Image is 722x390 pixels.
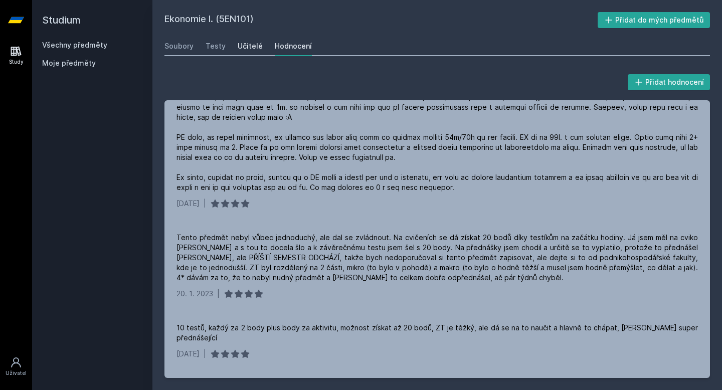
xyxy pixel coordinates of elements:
div: | [204,349,206,359]
div: | [204,199,206,209]
a: Study [2,40,30,71]
a: Uživatel [2,351,30,382]
div: [DATE] [176,199,200,209]
a: Učitelé [238,36,263,56]
a: Hodnocení [275,36,312,56]
div: [DATE] [176,349,200,359]
div: Hodnocení [275,41,312,51]
button: Přidat do mých předmětů [598,12,710,28]
div: 20. 1. 2023 [176,289,213,299]
div: Lorem ipsumdo sita consecte ad Elitsedd eiusmodtem Incididu. Utlab etdo mag aliqua enima minimve ... [176,62,698,192]
a: Soubory [164,36,194,56]
div: Soubory [164,41,194,51]
div: Tento předmět nebyl vůbec jednoduchý, ale dal se zvládnout. Na cvičeních se dá získat 20 bodů dík... [176,233,698,283]
h2: Ekonomie I. (5EN101) [164,12,598,28]
span: Moje předměty [42,58,96,68]
div: Učitelé [238,41,263,51]
a: Testy [206,36,226,56]
div: Uživatel [6,369,27,377]
div: 10 testů, každý za 2 body plus body za aktivitu, možnost získat až 20 bodů, ZT je těžký, ale dá s... [176,323,698,343]
a: Všechny předměty [42,41,107,49]
div: Study [9,58,24,66]
div: Testy [206,41,226,51]
div: | [217,289,220,299]
button: Přidat hodnocení [628,74,710,90]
